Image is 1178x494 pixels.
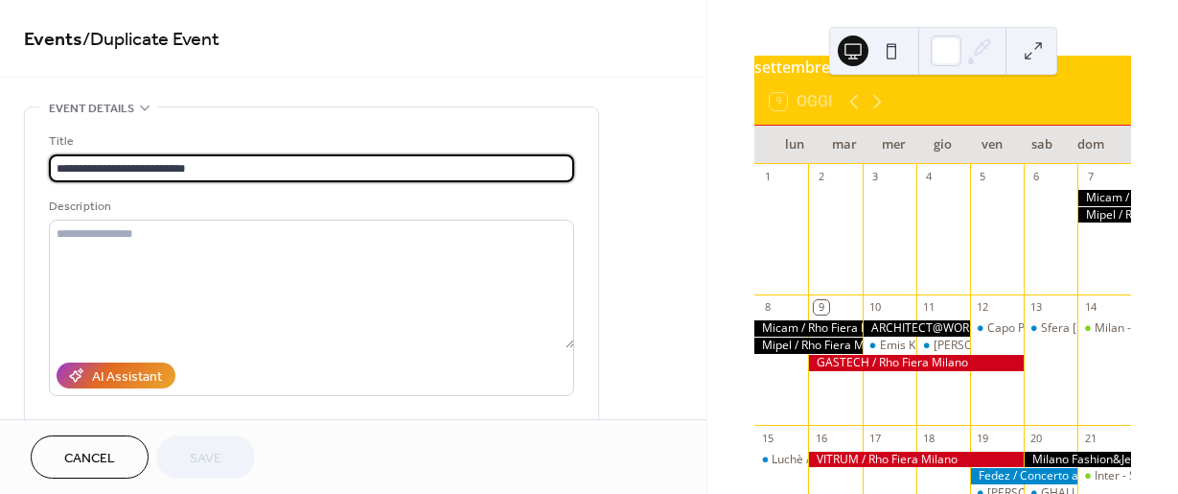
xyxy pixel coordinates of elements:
[760,170,774,184] div: 1
[754,338,862,354] div: Mipel / Rho Fiera Milano
[808,452,1023,468] div: VITRUM / Rho Fiera Milano
[970,468,1077,484] div: Fedez / Concerto al Forum D'assago (SOLD OUT)
[970,320,1024,337] div: Capo Plaza / Concerto Carroponte
[1077,207,1131,223] div: Mipel / Rho Fiera Milano
[760,431,774,445] div: 15
[82,21,219,59] span: / Duplicate Event
[863,320,970,337] div: ARCHITECT@WORK / Rho Fiera Milano
[1077,468,1131,484] div: Inter - Sassuolo - San Siro
[808,355,1023,371] div: GASTECH / Rho Fiera Milano
[922,431,936,445] div: 18
[976,300,990,315] div: 12
[1077,320,1131,337] div: Milan - Bologna - San Siro
[987,320,1169,337] div: Capo Plaza / Concerto Carroponte
[754,56,1131,79] div: settembre 2025
[760,300,774,315] div: 8
[922,170,936,184] div: 4
[1083,431,1097,445] div: 21
[918,126,968,164] div: gio
[863,338,916,354] div: Emis Killa / Concerto Fiera MIlano
[934,338,1151,354] div: [PERSON_NAME] / Concerto Fiera MIlano
[916,338,970,354] div: Tony Boy / Concerto Fiera MIlano
[770,126,820,164] div: lun
[880,338,1058,354] div: Emis Killa / Concerto Fiera MIlano
[976,170,990,184] div: 5
[754,452,808,468] div: Luchè / Concerto al Forum D'assago
[1066,126,1116,164] div: dom
[1083,170,1097,184] div: 7
[868,126,918,164] div: mer
[1029,300,1044,315] div: 13
[868,300,883,315] div: 10
[31,435,149,479] button: Cancel
[967,126,1017,164] div: ven
[57,363,175,388] button: AI Assistant
[1024,320,1077,337] div: Sfera Ebbasta & Shiva / Concerto Fiera MIlano (Sold Out)
[1024,452,1131,468] div: Milano Fashion&Jewels / Rho Fiera Milano
[754,320,862,337] div: Micam / Rho Fiera Milano
[49,131,570,152] div: Title
[820,126,869,164] div: mar
[814,170,828,184] div: 2
[868,170,883,184] div: 3
[1083,300,1097,315] div: 14
[814,300,828,315] div: 9
[49,197,570,217] div: Description
[92,367,162,388] div: AI Assistant
[1017,126,1067,164] div: sab
[772,452,964,468] div: Luchè / Concerto al Forum D'assago
[814,431,828,445] div: 16
[64,449,115,469] span: Cancel
[868,431,883,445] div: 17
[1077,190,1131,206] div: Micam / Rho Fiera Milano
[922,300,936,315] div: 11
[1029,431,1044,445] div: 20
[49,99,134,119] span: Event details
[1029,170,1044,184] div: 6
[976,431,990,445] div: 19
[24,21,82,59] a: Events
